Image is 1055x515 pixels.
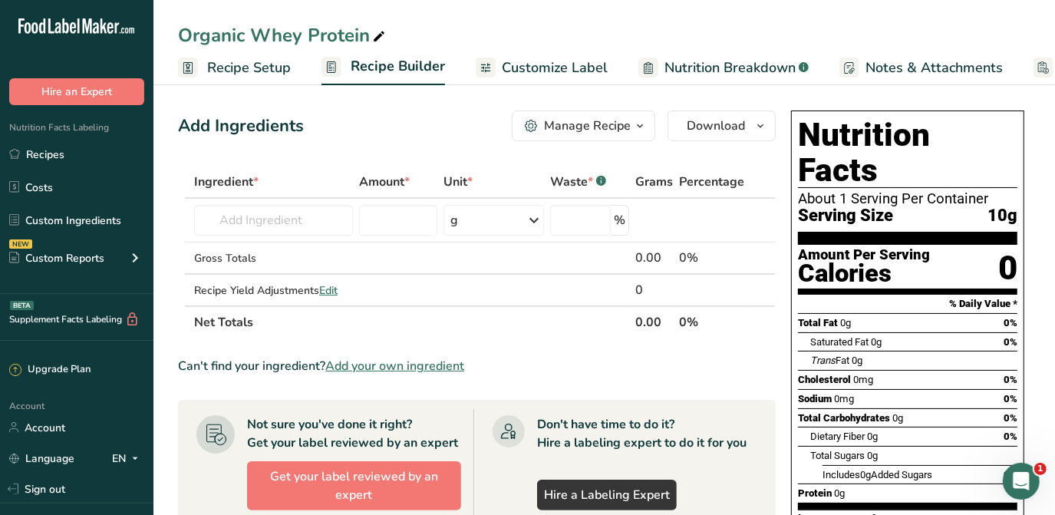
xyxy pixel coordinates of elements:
[9,250,104,266] div: Custom Reports
[823,469,932,480] span: Includes Added Sugars
[544,117,631,135] div: Manage Recipe
[502,58,608,78] span: Customize Label
[9,78,144,105] button: Hire an Expert
[321,49,445,86] a: Recipe Builder
[1004,412,1017,424] span: 0%
[798,487,832,499] span: Protein
[359,173,410,191] span: Amount
[998,248,1017,289] div: 0
[798,393,832,404] span: Sodium
[635,173,673,191] span: Grams
[871,336,882,348] span: 0g
[834,393,854,404] span: 0mg
[1004,393,1017,404] span: 0%
[247,415,458,452] div: Not sure you've done it right? Get your label reviewed by an expert
[191,305,632,338] th: Net Totals
[537,480,677,510] a: Hire a Labeling Expert
[9,445,74,472] a: Language
[9,239,32,249] div: NEW
[512,111,655,141] button: Manage Recipe
[351,56,445,77] span: Recipe Builder
[810,355,836,366] i: Trans
[635,249,673,267] div: 0.00
[867,450,878,461] span: 0g
[1003,463,1040,500] iframe: Intercom live chat
[798,412,890,424] span: Total Carbohydrates
[867,431,878,442] span: 0g
[798,117,1017,188] h1: Nutrition Facts
[810,336,869,348] span: Saturated Fat
[194,205,353,236] input: Add Ingredient
[10,301,34,310] div: BETA
[810,450,865,461] span: Total Sugars
[679,173,744,191] span: Percentage
[852,355,862,366] span: 0g
[254,467,454,504] span: Get your label reviewed by an expert
[178,357,776,375] div: Can't find your ingredient?
[1034,463,1047,475] span: 1
[798,317,838,328] span: Total Fat
[798,191,1017,206] div: About 1 Serving Per Container
[798,206,893,226] span: Serving Size
[194,250,353,266] div: Gross Totals
[178,21,388,49] div: Organic Whey Protein
[319,283,338,298] span: Edit
[450,211,458,229] div: g
[840,317,851,328] span: 0g
[635,281,673,299] div: 0
[1004,317,1017,328] span: 0%
[664,58,796,78] span: Nutrition Breakdown
[325,357,464,375] span: Add your own ingredient
[798,295,1017,313] section: % Daily Value *
[178,114,304,139] div: Add Ingredients
[810,431,865,442] span: Dietary Fiber
[207,58,291,78] span: Recipe Setup
[834,487,845,499] span: 0g
[679,249,744,267] div: 0%
[638,51,809,85] a: Nutrition Breakdown
[550,173,606,191] div: Waste
[668,111,776,141] button: Download
[853,374,873,385] span: 0mg
[1004,431,1017,442] span: 0%
[839,51,1003,85] a: Notes & Attachments
[112,449,144,467] div: EN
[247,461,461,510] button: Get your label reviewed by an expert
[798,248,930,262] div: Amount Per Serving
[865,58,1003,78] span: Notes & Attachments
[987,206,1017,226] span: 10g
[860,469,871,480] span: 0g
[194,282,353,299] div: Recipe Yield Adjustments
[178,51,291,85] a: Recipe Setup
[476,51,608,85] a: Customize Label
[892,412,903,424] span: 0g
[537,415,747,452] div: Don't have time to do it? Hire a labeling expert to do it for you
[687,117,745,135] span: Download
[798,374,851,385] span: Cholesterol
[9,362,91,378] div: Upgrade Plan
[676,305,747,338] th: 0%
[1004,336,1017,348] span: 0%
[810,355,849,366] span: Fat
[443,173,473,191] span: Unit
[632,305,676,338] th: 0.00
[194,173,259,191] span: Ingredient
[1004,374,1017,385] span: 0%
[798,262,930,285] div: Calories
